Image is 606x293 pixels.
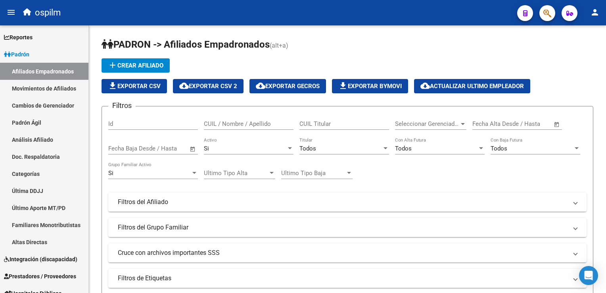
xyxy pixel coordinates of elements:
[256,83,320,90] span: Exportar GECROS
[108,60,117,70] mat-icon: add
[108,83,161,90] span: Exportar CSV
[108,193,587,212] mat-expansion-panel-header: Filtros del Afiliado
[141,145,180,152] input: End date
[299,145,316,152] span: Todos
[249,79,326,93] button: Exportar GECROS
[108,81,117,91] mat-icon: file_download
[4,272,76,281] span: Prestadores / Proveedores
[420,81,430,91] mat-icon: cloud_download
[102,39,270,50] span: PADRON -> Afiliados Empadronados
[281,170,345,177] span: Ultimo Tipo Baja
[179,83,237,90] span: Exportar CSV 2
[256,81,265,91] mat-icon: cloud_download
[118,274,568,283] mat-panel-title: Filtros de Etiquetas
[102,58,170,73] button: Crear Afiliado
[332,79,408,93] button: Exportar Bymovi
[4,255,77,264] span: Integración (discapacidad)
[118,249,568,257] mat-panel-title: Cruce con archivos importantes SSS
[108,145,134,152] input: Start date
[108,62,163,69] span: Crear Afiliado
[270,42,288,49] span: (alt+a)
[6,8,16,17] mat-icon: menu
[108,170,113,177] span: Si
[35,4,61,21] span: ospilm
[204,145,209,152] span: Si
[108,269,587,288] mat-expansion-panel-header: Filtros de Etiquetas
[179,81,189,91] mat-icon: cloud_download
[395,120,459,127] span: Seleccionar Gerenciador
[4,50,29,59] span: Padrón
[552,120,562,129] button: Open calendar
[420,83,524,90] span: Actualizar ultimo Empleador
[188,145,198,154] button: Open calendar
[491,145,507,152] span: Todos
[590,8,600,17] mat-icon: person
[338,81,348,91] mat-icon: file_download
[102,79,167,93] button: Exportar CSV
[108,100,136,111] h3: Filtros
[472,120,498,127] input: Start date
[118,223,568,232] mat-panel-title: Filtros del Grupo Familiar
[118,198,568,206] mat-panel-title: Filtros del Afiliado
[395,145,412,152] span: Todos
[579,266,598,285] div: Open Intercom Messenger
[414,79,530,93] button: Actualizar ultimo Empleador
[505,120,544,127] input: End date
[108,218,587,237] mat-expansion-panel-header: Filtros del Grupo Familiar
[204,170,268,177] span: Ultimo Tipo Alta
[173,79,244,93] button: Exportar CSV 2
[108,243,587,262] mat-expansion-panel-header: Cruce con archivos importantes SSS
[338,83,402,90] span: Exportar Bymovi
[4,33,33,42] span: Reportes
